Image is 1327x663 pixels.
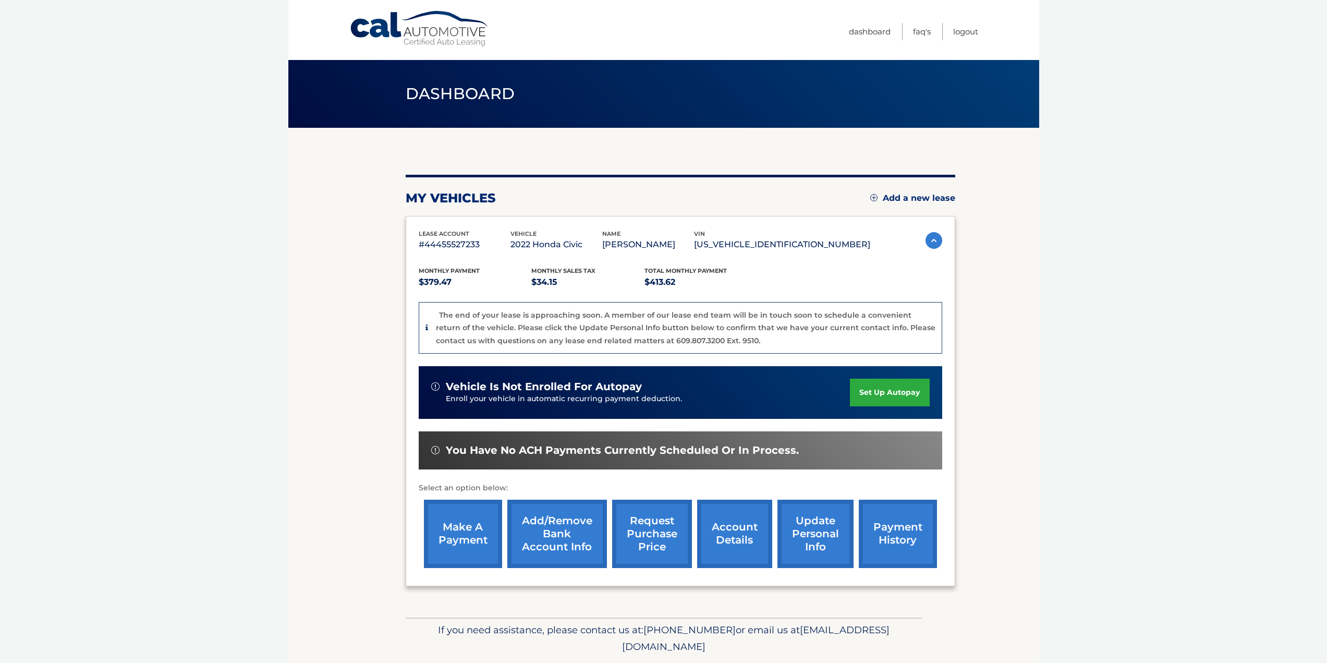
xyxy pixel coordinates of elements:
p: [PERSON_NAME] [602,237,694,252]
img: alert-white.svg [431,446,440,454]
a: payment history [859,500,937,568]
span: vin [694,230,705,237]
a: Cal Automotive [349,10,490,47]
a: FAQ's [913,23,931,40]
span: [PHONE_NUMBER] [643,624,736,636]
img: alert-white.svg [431,382,440,391]
a: request purchase price [612,500,692,568]
h2: my vehicles [406,190,496,206]
span: You have no ACH payments currently scheduled or in process. [446,444,799,457]
a: update personal info [777,500,854,568]
p: #44455527233 [419,237,510,252]
span: vehicle is not enrolled for autopay [446,380,642,393]
span: vehicle [510,230,537,237]
p: If you need assistance, please contact us at: or email us at [412,622,915,655]
p: $34.15 [531,275,644,290]
a: Add/Remove bank account info [507,500,607,568]
p: $413.62 [644,275,758,290]
a: Add a new lease [870,193,955,203]
span: Monthly Payment [419,267,480,274]
a: Dashboard [849,23,891,40]
span: Total Monthly Payment [644,267,727,274]
p: 2022 Honda Civic [510,237,602,252]
span: Monthly sales Tax [531,267,595,274]
span: lease account [419,230,469,237]
p: [US_VEHICLE_IDENTIFICATION_NUMBER] [694,237,870,252]
img: accordion-active.svg [926,232,942,249]
a: Logout [953,23,978,40]
p: $379.47 [419,275,532,290]
a: account details [697,500,772,568]
a: make a payment [424,500,502,568]
img: add.svg [870,194,878,201]
p: Select an option below: [419,482,942,495]
span: name [602,230,620,237]
a: set up autopay [850,379,929,406]
span: Dashboard [406,84,515,103]
p: Enroll your vehicle in automatic recurring payment deduction. [446,393,850,405]
p: The end of your lease is approaching soon. A member of our lease end team will be in touch soon t... [436,310,935,345]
